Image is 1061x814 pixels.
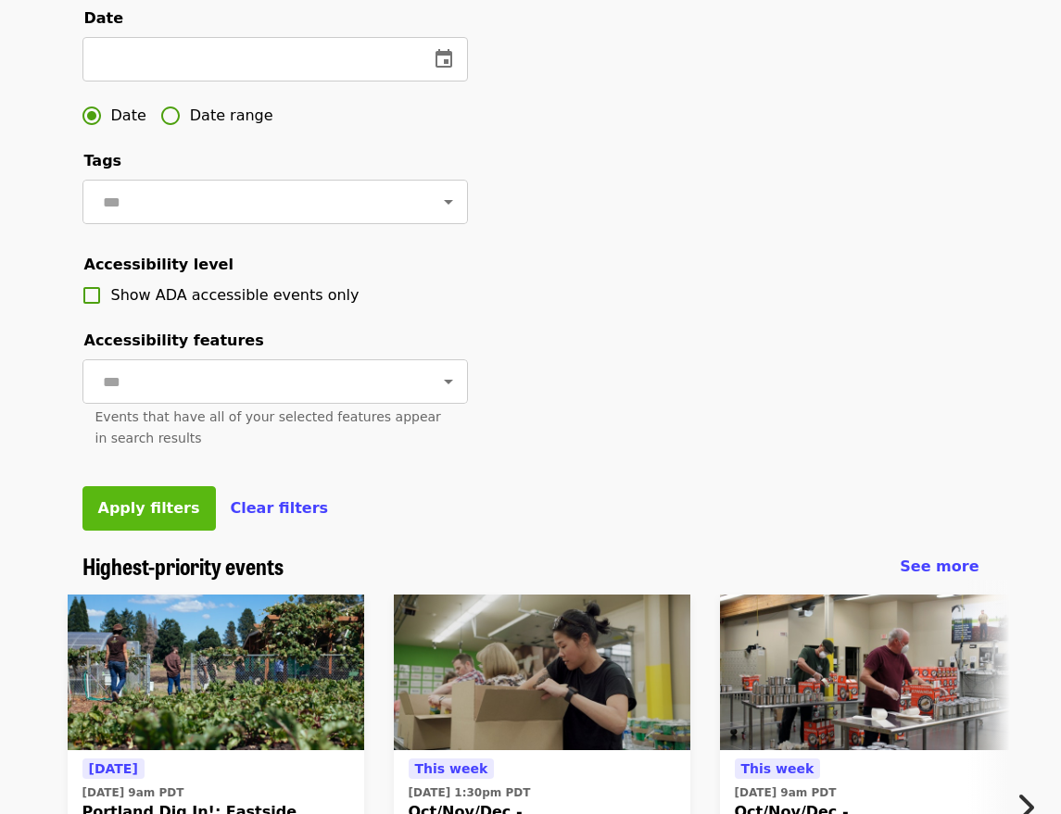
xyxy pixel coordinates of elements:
[900,557,979,575] span: See more
[82,486,216,531] button: Apply filters
[84,9,124,27] span: Date
[84,152,122,169] span: Tags
[231,499,329,517] span: Clear filters
[436,189,461,215] button: Open
[84,332,264,349] span: Accessibility features
[436,369,461,394] button: Open
[111,286,360,304] span: Show ADA accessible events only
[190,105,273,127] span: Date range
[720,595,1017,750] img: Oct/Nov/Dec - Portland: Repack/Sort (age 16+) organized by Oregon Food Bank
[409,784,531,801] time: [DATE] 1:30pm PDT
[82,784,184,801] time: [DATE] 9am PDT
[68,595,364,750] img: Portland Dig In!: Eastside Learning Garden (all ages) - Aug/Sept/Oct organized by Oregon Food Bank
[900,556,979,578] a: See more
[735,784,837,801] time: [DATE] 9am PDT
[95,409,441,445] span: Events that have all of your selected features appear in search results
[89,761,138,776] span: [DATE]
[231,497,329,520] button: Clear filters
[84,256,234,273] span: Accessibility level
[415,761,488,776] span: This week
[422,37,466,81] button: change date
[98,499,200,517] span: Apply filters
[82,549,284,582] span: Highest-priority events
[82,553,284,580] a: Highest-priority events
[111,105,146,127] span: Date
[394,595,690,750] img: Oct/Nov/Dec - Portland: Repack/Sort (age 8+) organized by Oregon Food Bank
[68,553,994,580] div: Highest-priority events
[741,761,815,776] span: This week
